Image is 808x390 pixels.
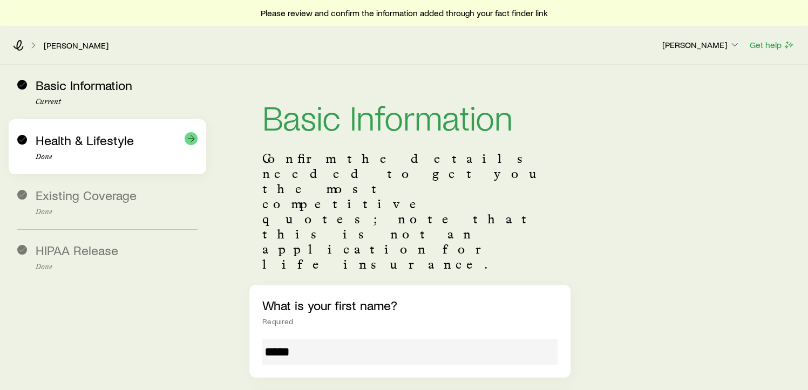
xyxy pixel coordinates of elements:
[662,39,740,50] p: [PERSON_NAME]
[262,317,558,326] div: Required
[43,40,109,51] a: [PERSON_NAME]
[36,77,132,93] span: Basic Information
[36,98,198,106] p: Current
[262,99,558,134] h1: Basic Information
[749,39,795,51] button: Get help
[36,153,198,161] p: Done
[36,187,137,203] span: Existing Coverage
[262,298,558,313] p: What is your first name?
[262,151,558,272] p: Confirm the details needed to get you the most competitive quotes; note that this is not an appli...
[36,242,118,258] span: HIPAA Release
[36,263,198,271] p: Done
[36,132,134,148] span: Health & Lifestyle
[261,8,548,18] span: Please review and confirm the information added through your fact finder link
[36,208,198,216] p: Done
[662,39,741,52] button: [PERSON_NAME]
